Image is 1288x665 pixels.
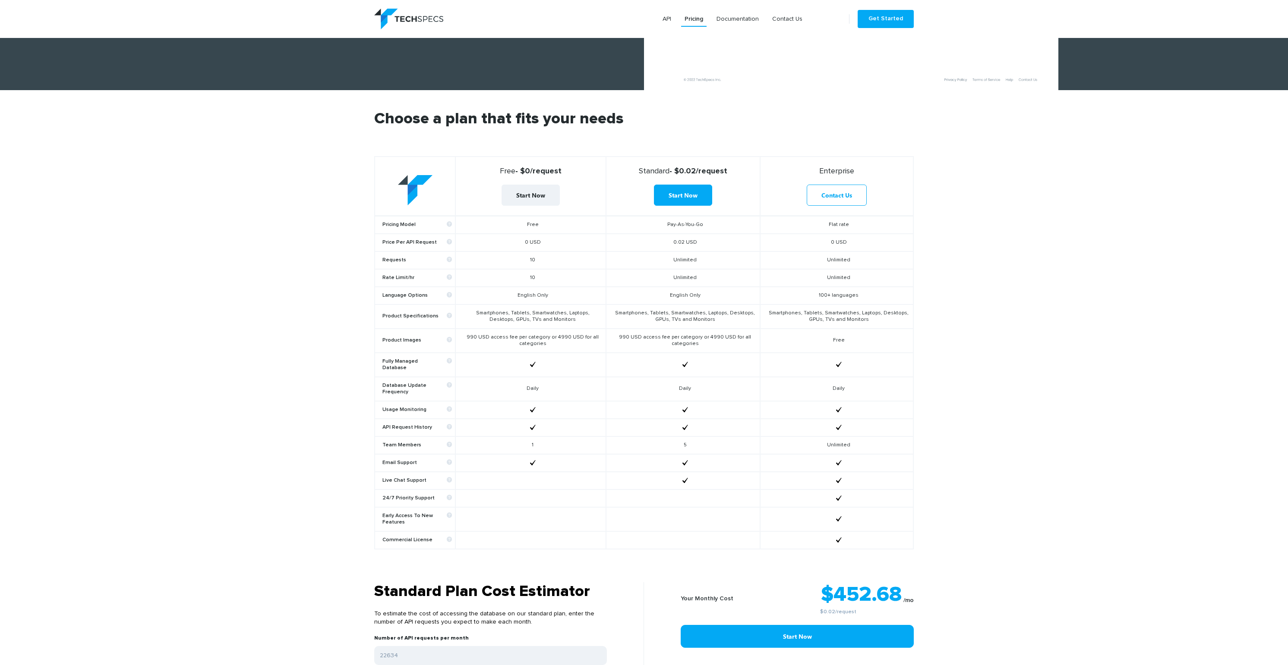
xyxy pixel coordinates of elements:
a: Start Now [681,625,914,648]
span: Enterprise [819,167,854,175]
td: Smartphones, Tablets, Smartwatches, Laptops, Desktops, GPUs, TVs and Monitors [760,304,913,329]
td: English Only [606,287,760,304]
a: Get Started [858,10,914,28]
input: Enter your expected number of API requests [374,646,607,665]
a: $0.02 [820,609,835,615]
td: English Only [455,287,606,304]
b: Language Options [382,292,452,299]
label: Number of API requests per month [374,635,469,646]
td: 0 USD [455,234,606,251]
td: Unlimited [760,251,913,269]
img: logo [374,9,443,29]
b: Product Images [382,337,452,344]
p: To estimate the cost of accessing the database on our standard plan, enter the number of API requ... [374,601,607,635]
td: 990 USD access fee per category or 4990 USD for all categories [606,329,760,353]
td: 990 USD access fee per category or 4990 USD for all categories [455,329,606,353]
td: Unlimited [606,269,760,287]
img: table-logo.png [398,175,432,206]
td: 0 USD [760,234,913,251]
a: Start Now [654,185,712,206]
td: 1 [455,436,606,454]
a: Contact Us [769,11,806,27]
b: 24/7 Priority Support [382,495,452,502]
b: Team Members [382,442,452,449]
b: Product Specifications [382,313,452,320]
strong: - $0/request [459,166,602,176]
a: API [659,11,675,27]
td: 10 [455,269,606,287]
td: Flat rate [760,216,913,234]
sub: /mo [903,597,914,603]
td: Unlimited [760,269,913,287]
b: Database Update Frequency [382,383,452,395]
td: Unlimited [760,436,913,454]
b: Live Chat Support [382,477,452,484]
td: 10 [455,251,606,269]
span: Standard [639,167,669,175]
a: Start Now [502,185,560,206]
td: 0.02 USD [606,234,760,251]
b: Fully Managed Database [382,358,452,371]
b: API Request History [382,424,452,431]
td: 100+ languages [760,287,913,304]
b: Requests [382,257,452,263]
strong: - $0.02/request [610,166,756,176]
a: Documentation [713,11,762,27]
small: /request [762,609,914,615]
b: Commercial License [382,537,452,543]
b: Pricing Model [382,222,452,228]
td: 5 [606,436,760,454]
a: Pricing [681,11,707,27]
b: Usage Monitoring [382,407,452,413]
td: Unlimited [606,251,760,269]
td: Smartphones, Tablets, Smartwatches, Laptops, Desktops, GPUs, TVs and Monitors [455,304,606,329]
a: Contact Us [807,185,867,206]
h3: Standard Plan Cost Estimator [374,582,607,601]
span: Free [500,167,515,175]
td: Free [760,329,913,353]
td: Free [455,216,606,234]
h2: Choose a plan that fits your needs [374,111,914,156]
b: Early Access To New Features [382,513,452,526]
td: Smartphones, Tablets, Smartwatches, Laptops, Desktops, GPUs, TVs and Monitors [606,304,760,329]
td: Daily [455,377,606,401]
b: Your Monthly Cost [681,596,733,602]
td: Pay-As-You-Go [606,216,760,234]
b: Email Support [382,460,452,466]
td: Daily [760,377,913,401]
td: Daily [606,377,760,401]
b: Price Per API Request [382,239,452,246]
b: Rate Limit/hr [382,275,452,281]
strong: $452.68 [821,584,902,605]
